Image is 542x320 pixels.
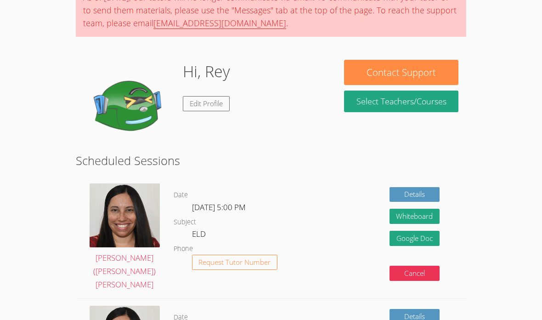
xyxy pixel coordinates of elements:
[192,228,208,243] dd: ELD
[183,60,230,83] h1: Hi, Rey
[390,266,440,281] button: Cancel
[390,187,440,202] a: Details
[174,189,188,201] dt: Date
[90,183,159,247] img: Profile%20Picture%20Edited%20Westgate.jpg
[183,96,230,111] a: Edit Profile
[174,243,193,255] dt: Phone
[84,60,175,152] img: default.png
[192,255,278,270] button: Request Tutor Number
[174,217,196,228] dt: Subject
[76,152,466,169] h2: Scheduled Sessions
[390,209,440,224] button: Whiteboard
[390,231,440,246] a: Google Doc
[192,202,246,212] span: [DATE] 5:00 PM
[198,259,271,266] span: Request Tutor Number
[344,60,458,85] button: Contact Support
[344,91,458,112] a: Select Teachers/Courses
[90,183,159,291] a: [PERSON_NAME] ([PERSON_NAME]) [PERSON_NAME]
